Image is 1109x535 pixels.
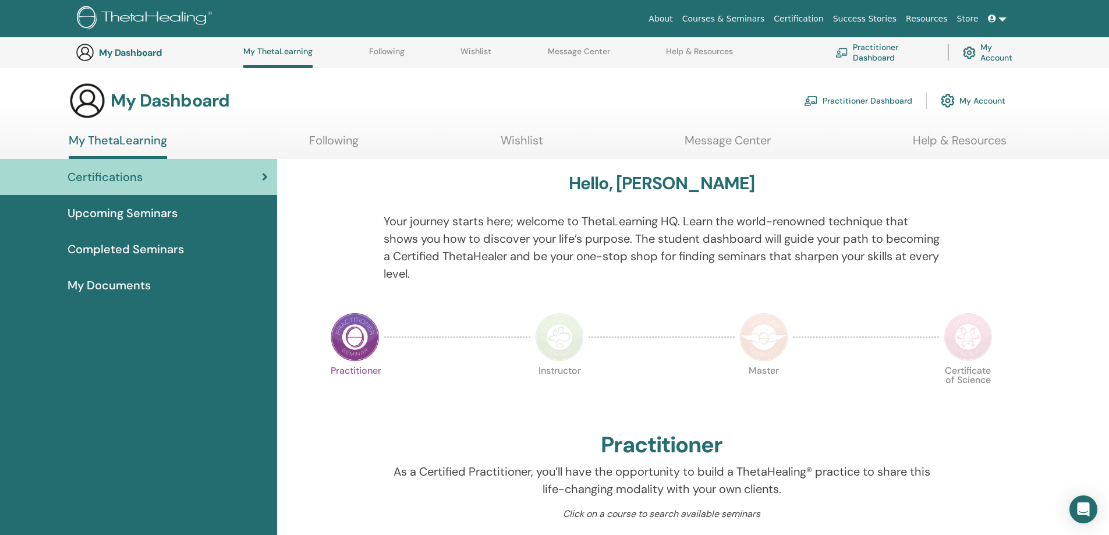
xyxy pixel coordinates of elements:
span: Certifications [68,168,143,186]
p: Master [739,366,788,415]
span: Upcoming Seminars [68,204,178,222]
a: My Account [963,40,1022,65]
p: Instructor [535,366,584,415]
a: Practitioner Dashboard [804,88,912,114]
a: Help & Resources [666,47,733,65]
p: Your journey starts here; welcome to ThetaLearning HQ. Learn the world-renowned technique that sh... [384,212,940,282]
a: Following [369,47,405,65]
a: Success Stories [828,8,901,30]
a: My ThetaLearning [69,133,167,159]
img: generic-user-icon.jpg [69,82,106,119]
a: Message Center [548,47,610,65]
a: Certification [769,8,828,30]
h2: Practitioner [601,432,722,459]
a: Wishlist [460,47,491,65]
img: Master [739,313,788,362]
a: Resources [901,8,952,30]
a: My ThetaLearning [243,47,313,68]
img: generic-user-icon.jpg [76,43,94,62]
img: chalkboard-teacher.svg [835,48,848,57]
span: Completed Seminars [68,240,184,258]
a: Help & Resources [913,133,1007,156]
img: chalkboard-teacher.svg [804,95,818,106]
img: cog.svg [963,44,976,62]
img: Instructor [535,313,584,362]
a: Message Center [685,133,771,156]
img: cog.svg [941,91,955,111]
div: Open Intercom Messenger [1069,495,1097,523]
h3: My Dashboard [111,90,229,111]
a: Store [952,8,983,30]
a: Courses & Seminars [678,8,770,30]
h3: Hello, [PERSON_NAME] [569,173,755,194]
img: logo.png [77,6,216,32]
p: As a Certified Practitioner, you’ll have the opportunity to build a ThetaHealing® practice to sha... [384,463,940,498]
p: Certificate of Science [944,366,993,415]
img: Certificate of Science [944,313,993,362]
img: Practitioner [331,313,380,362]
a: Wishlist [501,133,543,156]
a: My Account [941,88,1005,114]
p: Practitioner [331,366,380,415]
a: Following [309,133,359,156]
a: Practitioner Dashboard [835,40,934,65]
p: Click on a course to search available seminars [384,507,940,521]
h3: My Dashboard [99,47,215,58]
span: My Documents [68,277,151,294]
a: About [644,8,677,30]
